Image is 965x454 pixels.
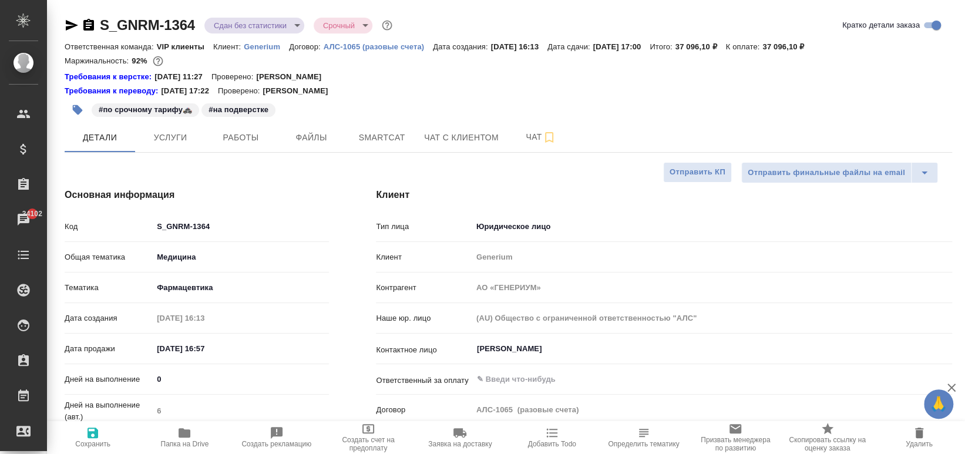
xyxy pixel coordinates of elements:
[204,18,304,33] div: Сдан без статистики
[65,251,153,263] p: Общая тематика
[153,371,329,388] input: ✎ Введи что-нибудь
[153,310,255,327] input: Пустое поле
[650,42,675,51] p: Итого:
[283,130,339,145] span: Файлы
[244,41,289,51] a: Generium
[82,18,96,32] button: Скопировать ссылку
[65,188,329,202] h4: Основная информация
[218,85,263,97] p: Проверено:
[906,440,933,448] span: Удалить
[690,421,781,454] button: Призвать менеджера по развитию
[324,41,433,51] a: АЛС-1065 (разовые счета)
[376,312,472,324] p: Наше юр. лицо
[65,56,132,65] p: Маржинальность:
[322,421,414,454] button: Создать счет на предоплату
[491,42,548,51] p: [DATE] 16:13
[65,42,157,51] p: Ответственная команда:
[200,104,277,114] span: на подверстке
[670,166,725,179] span: Отправить КП
[354,130,410,145] span: Smartcat
[65,71,154,83] a: Требования к верстке:
[314,18,372,33] div: Сдан без статистики
[762,42,813,51] p: 37 096,10 ₽
[65,282,153,294] p: Тематика
[663,162,732,183] button: Отправить КП
[924,389,953,419] button: 🙏
[376,188,952,202] h4: Клиент
[65,85,161,97] a: Требования к переводу:
[150,53,166,69] button: 2546.46 RUB;
[65,85,161,97] div: Нажми, чтобы открыть папку с инструкцией
[433,42,490,51] p: Дата создания:
[376,375,472,386] p: Ответственный за оплату
[472,401,952,418] input: Пустое поле
[65,71,154,83] div: Нажми, чтобы открыть папку с инструкцией
[289,42,324,51] p: Договор:
[598,421,690,454] button: Определить тематику
[231,421,322,454] button: Создать рекламацию
[320,21,358,31] button: Срочный
[873,421,965,454] button: Удалить
[153,218,329,235] input: ✎ Введи что-нибудь
[697,436,774,452] span: Призвать менеджера по развитию
[547,42,593,51] p: Дата сдачи:
[72,130,128,145] span: Детали
[161,85,218,97] p: [DATE] 17:22
[65,221,153,233] p: Код
[542,130,556,144] svg: Подписаться
[472,248,952,265] input: Пустое поле
[527,440,576,448] span: Добавить Todo
[244,42,289,51] p: Generium
[608,440,679,448] span: Определить тематику
[324,42,433,51] p: АЛС-1065 (разовые счета)
[748,166,905,180] span: Отправить финальные файлы на email
[263,85,337,97] p: [PERSON_NAME]
[213,130,269,145] span: Работы
[47,421,139,454] button: Сохранить
[65,18,79,32] button: Скопировать ссылку для ЯМессенджера
[379,18,395,33] button: Доп статусы указывают на важность/срочность заказа
[513,130,569,144] span: Чат
[157,42,213,51] p: VIP клиенты
[329,436,407,452] span: Создать счет на предоплату
[153,278,329,298] div: Фармацевтика
[3,205,44,234] a: 34102
[414,421,506,454] button: Заявка на доставку
[90,104,200,114] span: по срочному тарифу🚓
[726,42,763,51] p: К оплате:
[210,21,290,31] button: Сдан без статистики
[472,310,952,327] input: Пустое поле
[153,247,329,267] div: Медицина
[376,221,472,233] p: Тип лица
[593,42,650,51] p: [DATE] 17:00
[132,56,150,65] p: 92%
[65,399,153,423] p: Дней на выполнение (авт.)
[376,251,472,263] p: Клиент
[376,344,472,356] p: Контактное лицо
[946,378,948,381] button: Open
[160,440,209,448] span: Папка на Drive
[476,372,909,386] input: ✎ Введи что-нибудь
[142,130,199,145] span: Услуги
[256,71,330,83] p: [PERSON_NAME]
[675,42,726,51] p: 37 096,10 ₽
[154,71,211,83] p: [DATE] 11:27
[213,42,244,51] p: Клиент:
[946,348,948,350] button: Open
[741,162,912,183] button: Отправить финальные файлы на email
[741,162,938,183] div: split button
[75,440,110,448] span: Сохранить
[241,440,311,448] span: Создать рекламацию
[100,17,195,33] a: S_GNRM-1364
[472,217,952,237] div: Юридическое лицо
[376,282,472,294] p: Контрагент
[424,130,499,145] span: Чат с клиентом
[153,402,329,419] input: Пустое поле
[65,312,153,324] p: Дата создания
[65,343,153,355] p: Дата продажи
[15,208,49,220] span: 34102
[506,421,598,454] button: Добавить Todo
[211,71,257,83] p: Проверено:
[376,404,472,416] p: Договор
[472,279,952,296] input: Пустое поле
